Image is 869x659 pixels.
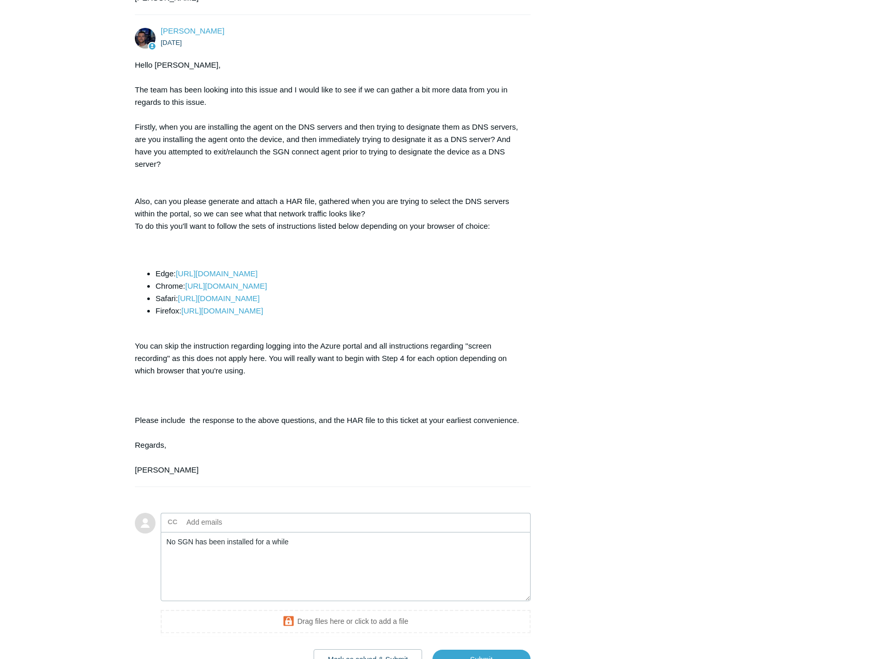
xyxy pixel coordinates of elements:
textarea: Add your reply [161,532,531,602]
a: [PERSON_NAME] [161,26,224,35]
a: [URL][DOMAIN_NAME] [176,269,257,278]
a: [URL][DOMAIN_NAME] [181,306,263,315]
li: Firefox: [156,305,520,317]
li: Chrome: [156,280,520,292]
time: 09/09/2025, 17:17 [161,39,182,46]
div: Hello [PERSON_NAME], The team has been looking into this issue and I would like to see if we can ... [135,59,520,476]
label: CC [168,514,178,530]
li: Safari: [156,292,520,305]
input: Add emails [182,514,293,530]
a: [URL][DOMAIN_NAME] [185,281,267,290]
span: Connor Davis [161,26,224,35]
a: [URL][DOMAIN_NAME] [178,294,259,303]
li: Edge: [156,268,520,280]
